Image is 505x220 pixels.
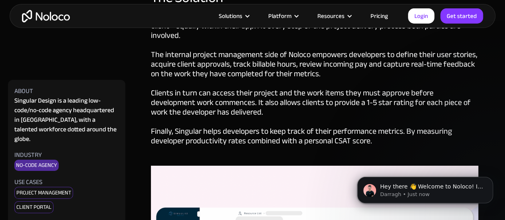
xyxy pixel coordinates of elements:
div: Client Portal [14,201,53,213]
div: Singular Design is a leading low-code/no-code agency headquartered in [GEOGRAPHIC_DATA], with a t... [14,96,119,144]
div: No-Code Agency [14,160,59,171]
div: Industry [14,150,42,160]
div: Noloco has enabled Singular to support both of their key stakeholders - the developer and the cli... [151,12,478,166]
div: Platform [258,11,307,21]
div: Solutions [219,11,242,21]
div: Resources [307,11,360,21]
div: Platform [268,11,291,21]
a: Pricing [360,11,398,21]
div: About [14,86,33,96]
a: home [22,10,70,22]
div: Resources [317,11,345,21]
a: Get started [440,8,483,24]
div: Solutions [209,11,258,21]
div: Project Management [14,187,73,199]
iframe: Intercom notifications message [345,160,505,216]
a: Login [408,8,434,24]
div: USE CASES [14,177,42,187]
